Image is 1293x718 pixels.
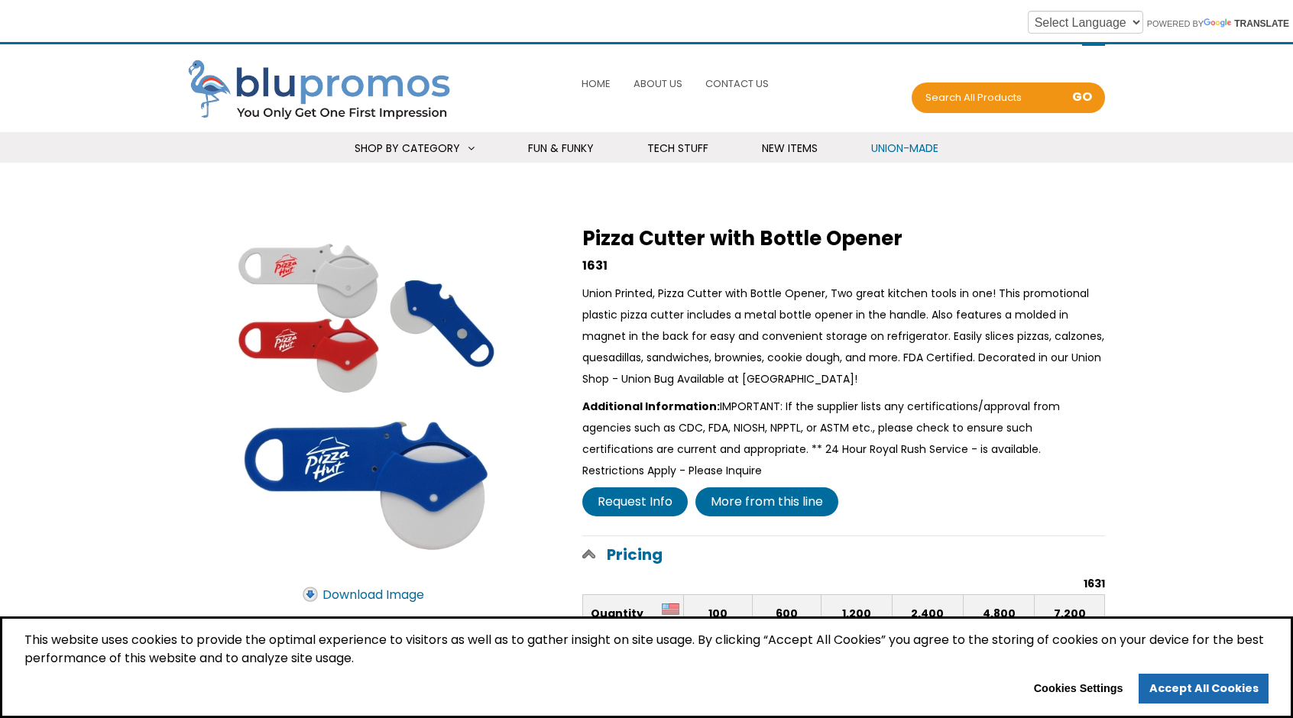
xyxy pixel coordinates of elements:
[871,141,938,156] span: Union-Made
[582,396,1105,481] div: IMPORTANT: If the supplier lists any certifications/approval from agencies such as CDC, FDA, NIOS...
[628,132,728,165] a: Tech Stuff
[582,536,1105,573] a: Pricing
[753,595,821,632] th: 600
[702,67,773,100] a: Contact Us
[335,132,494,165] a: Shop By Category
[528,141,594,156] span: Fun & Funky
[509,132,613,165] a: Fun & Funky
[290,575,434,613] a: Download Image
[1016,8,1289,37] div: Powered by
[695,487,838,516] a: More from this line
[1023,677,1133,701] button: Cookies Settings
[762,141,818,156] span: New Items
[705,76,769,91] span: Contact Us
[582,255,1105,277] div: 1631
[1204,18,1234,29] img: Google Translate
[582,487,688,516] a: Request Info
[582,399,720,414] strong: Additional Information
[684,595,753,632] th: 100
[630,67,686,100] a: About Us
[583,595,684,632] th: Quantity
[582,76,611,91] span: Home
[963,595,1034,632] th: 4,800
[1139,674,1269,704] a: allow cookies
[1084,573,1105,594] h6: 1631
[1035,595,1105,632] th: 7,200
[892,595,963,632] th: 2,400
[24,631,1269,674] span: This website uses cookies to provide the optimal experience to visitors as well as to gather insi...
[355,141,460,156] span: Shop By Category
[582,225,903,252] span: Pizza Cutter with Bottle Opener
[647,141,708,156] span: Tech Stuff
[743,132,837,165] a: New Items
[634,76,682,91] span: About Us
[852,132,958,165] a: Union-Made
[1204,18,1289,29] a: Translate
[1084,573,1105,594] div: Product Number
[821,595,892,632] th: 1,200
[582,283,1105,390] div: Union Printed, Pizza Cutter with Bottle Opener, Two great kitchen tools in one! This promotional ...
[188,60,463,122] img: Blupromos LLC's Logo
[188,228,536,576] img: Pizza Cutter with Bottle Opener
[1028,11,1143,34] select: Language Translate Widget
[578,67,614,100] a: Home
